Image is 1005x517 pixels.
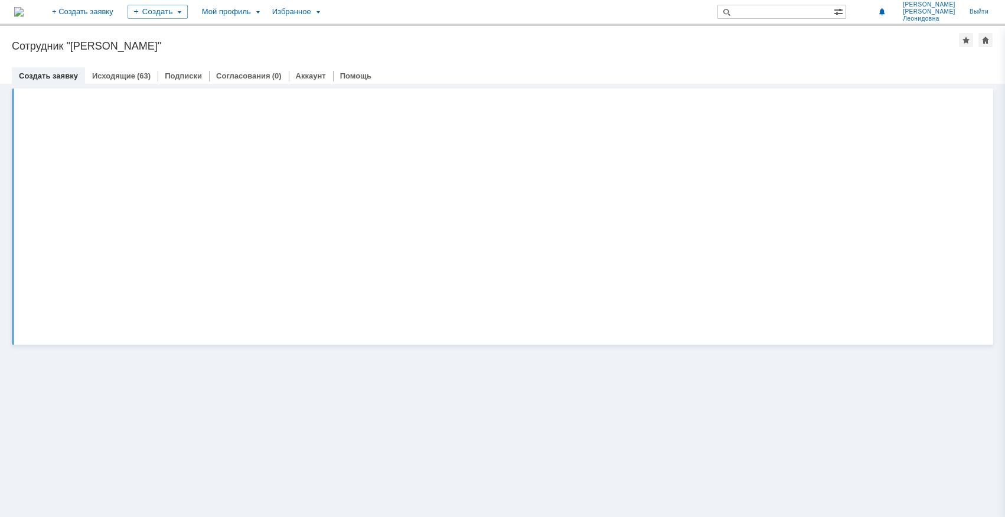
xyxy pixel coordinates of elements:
span: Леонидовна [903,15,955,22]
div: Сотрудник "[PERSON_NAME]" [12,40,959,52]
span: [PERSON_NAME] [903,1,955,8]
div: (0) [272,71,282,80]
a: Согласования [216,71,270,80]
div: Сделать домашней страницей [978,33,993,47]
a: Создать заявку [19,71,78,80]
div: Создать [128,5,188,19]
span: Расширенный поиск [834,5,846,17]
a: Перейти на домашнюю страницу [14,7,24,17]
img: logo [14,7,24,17]
span: [PERSON_NAME] [903,8,955,15]
a: Помощь [340,71,371,80]
a: Исходящие [92,71,135,80]
a: Аккаунт [296,71,326,80]
a: Подписки [165,71,202,80]
div: Добавить в избранное [959,33,973,47]
div: (63) [137,71,151,80]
